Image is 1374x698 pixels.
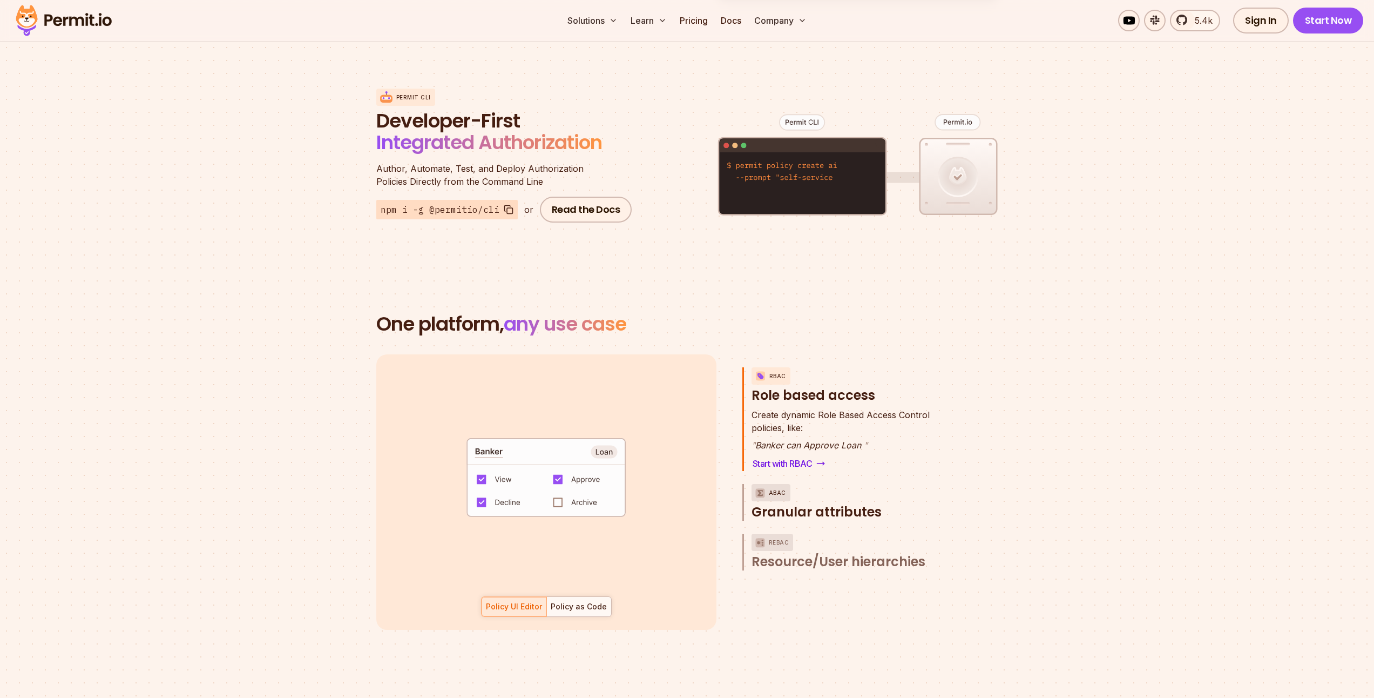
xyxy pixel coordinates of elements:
img: Permit logo [11,2,117,39]
span: npm i -g @permitio/cli [381,203,499,216]
a: Pricing [675,10,712,31]
button: Learn [626,10,671,31]
p: policies, like: [752,408,930,434]
span: Resource/User hierarchies [752,553,925,571]
p: Permit CLI [396,93,431,102]
button: Policy as Code [546,596,612,617]
span: Granular attributes [752,504,882,521]
a: Read the Docs [540,197,632,223]
button: ReBACResource/User hierarchies [752,534,953,571]
p: ReBAC [769,534,789,551]
a: Start with RBAC [752,456,827,471]
a: Docs [716,10,746,31]
span: Integrated Authorization [376,129,602,156]
p: Policies Directly from the Command Line [376,162,635,188]
a: 5.4k [1170,10,1220,31]
div: Policy as Code [551,601,607,612]
span: Developer-First [376,110,635,132]
span: " [864,440,868,451]
h2: One platform, [376,313,998,335]
button: Solutions [563,10,622,31]
button: npm i -g @permitio/cli [376,200,518,219]
a: Start Now [1293,8,1364,33]
span: any use case [504,310,626,338]
div: or [524,203,533,216]
span: 5.4k [1188,14,1213,27]
div: RBACRole based access [752,408,953,471]
button: Company [750,10,811,31]
button: ABACGranular attributes [752,484,953,521]
p: ABAC [769,484,786,501]
a: Sign In [1233,8,1289,33]
p: Banker can Approve Loan [752,439,930,452]
span: " [752,440,755,451]
span: Author, Automate, Test, and Deploy Authorization [376,162,635,175]
span: Create dynamic Role Based Access Control [752,408,930,421]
